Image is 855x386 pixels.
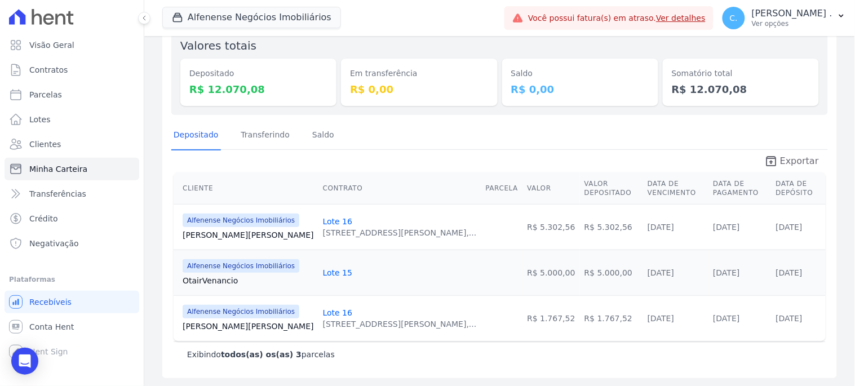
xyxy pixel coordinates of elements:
th: Data de Depósito [772,172,826,205]
th: Parcela [481,172,523,205]
a: Lote 15 [323,268,353,277]
i: unarchive [764,154,778,168]
dt: Depositado [189,68,327,79]
span: Lotes [29,114,51,125]
a: Negativação [5,232,139,255]
div: Open Intercom Messenger [11,348,38,375]
a: [DATE] [648,223,674,232]
span: Exportar [780,154,819,168]
td: R$ 5.000,00 [580,250,643,295]
a: Lotes [5,108,139,131]
p: Ver opções [752,19,832,28]
dt: Somatório total [672,68,810,79]
a: Crédito [5,207,139,230]
a: Minha Carteira [5,158,139,180]
a: [DATE] [648,314,674,323]
label: Valores totais [180,39,256,52]
a: Parcelas [5,83,139,106]
a: Conta Hent [5,316,139,338]
td: R$ 1.767,52 [522,295,579,341]
a: Contratos [5,59,139,81]
td: R$ 1.767,52 [580,295,643,341]
div: Plataformas [9,273,135,286]
a: Visão Geral [5,34,139,56]
span: Visão Geral [29,39,74,51]
span: Contratos [29,64,68,76]
dd: R$ 12.070,08 [672,82,810,97]
a: Lote 16 [323,308,353,317]
dt: Saldo [511,68,649,79]
span: C. [730,14,738,22]
th: Contrato [318,172,481,205]
a: Clientes [5,133,139,156]
button: Alfenense Negócios Imobiliários [162,7,341,28]
th: Valor [522,172,579,205]
p: [PERSON_NAME] . [752,8,832,19]
dd: R$ 0,00 [511,82,649,97]
td: R$ 5.000,00 [522,250,579,295]
dt: Em transferência [350,68,488,79]
a: [DATE] [648,268,674,277]
th: Valor Depositado [580,172,643,205]
a: [DATE] [776,223,803,232]
span: Minha Carteira [29,163,87,175]
a: Lote 16 [323,217,353,226]
span: Negativação [29,238,79,249]
a: Depositado [171,121,221,150]
div: [STREET_ADDRESS][PERSON_NAME],... [323,318,477,330]
dd: R$ 12.070,08 [189,82,327,97]
a: [DATE] [713,314,739,323]
a: [DATE] [776,314,803,323]
th: Cliente [174,172,318,205]
span: Conta Hent [29,321,74,332]
div: [STREET_ADDRESS][PERSON_NAME],... [323,227,477,238]
span: Alfenense Negócios Imobiliários [183,259,299,273]
td: R$ 5.302,56 [522,204,579,250]
td: R$ 5.302,56 [580,204,643,250]
span: Alfenense Negócios Imobiliários [183,305,299,318]
a: Transferindo [239,121,293,150]
p: Exibindo parcelas [187,349,335,360]
span: Transferências [29,188,86,199]
span: Alfenense Negócios Imobiliários [183,214,299,227]
span: Parcelas [29,89,62,100]
a: OtairVenancio [183,275,314,286]
th: Data de Pagamento [708,172,771,205]
a: [PERSON_NAME][PERSON_NAME] [183,321,314,332]
span: Crédito [29,213,58,224]
a: [DATE] [713,268,739,277]
a: [DATE] [776,268,803,277]
a: Saldo [310,121,336,150]
b: todos(as) os(as) 3 [221,350,302,359]
a: [PERSON_NAME][PERSON_NAME] [183,229,314,241]
button: C. [PERSON_NAME] . Ver opções [714,2,855,34]
dd: R$ 0,00 [350,82,488,97]
th: Data de Vencimento [643,172,709,205]
a: [DATE] [713,223,739,232]
a: Recebíveis [5,291,139,313]
span: Clientes [29,139,61,150]
a: unarchive Exportar [755,154,828,170]
span: Você possui fatura(s) em atraso. [528,12,706,24]
span: Recebíveis [29,296,72,308]
a: Transferências [5,183,139,205]
a: Ver detalhes [656,14,706,23]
